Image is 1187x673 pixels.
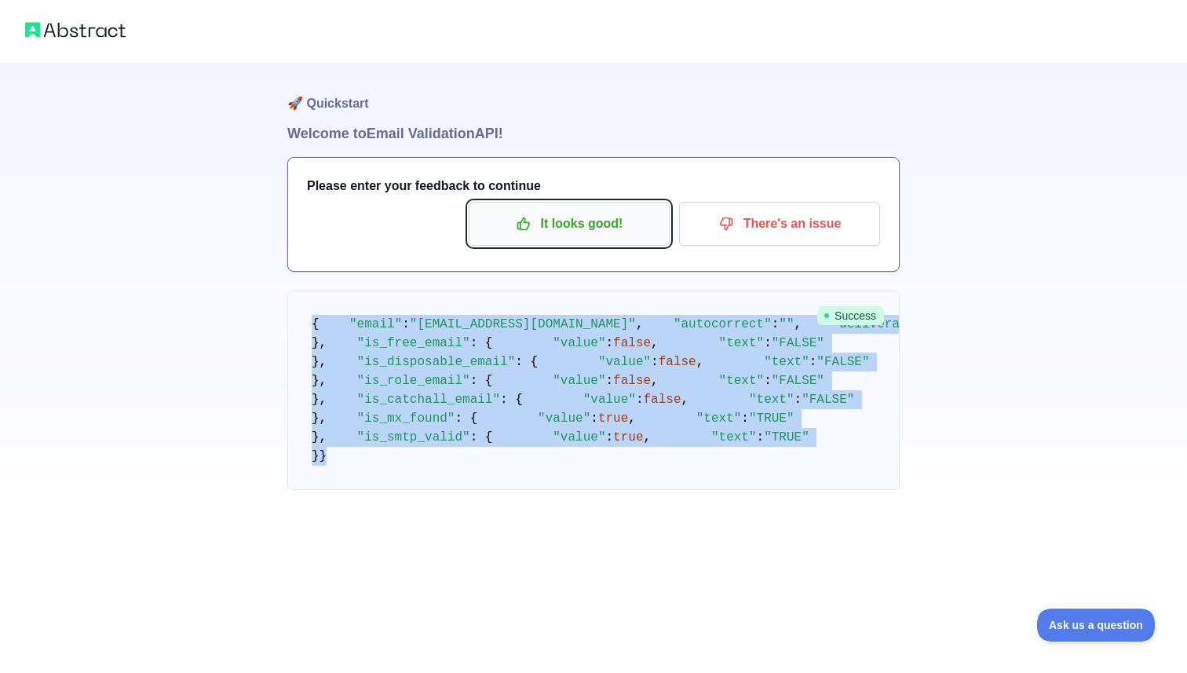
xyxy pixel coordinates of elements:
[749,411,794,426] span: "TRUE"
[287,63,900,123] h1: 🚀 Quickstart
[470,430,493,444] span: : {
[469,202,670,246] button: It looks good!
[794,317,802,331] span: ,
[357,355,516,369] span: "is_disposable_email"
[357,393,500,407] span: "is_catchall_email"
[590,411,598,426] span: :
[583,393,636,407] span: "value"
[681,393,689,407] span: ,
[719,374,765,388] span: "text"
[538,411,590,426] span: "value"
[764,430,809,444] span: "TRUE"
[691,210,868,237] p: There's an issue
[711,430,757,444] span: "text"
[757,430,765,444] span: :
[613,430,643,444] span: true
[480,210,658,237] p: It looks good!
[312,317,320,331] span: {
[772,336,824,350] span: "FALSE"
[764,336,772,350] span: :
[749,393,794,407] span: "text"
[470,336,493,350] span: : {
[817,306,884,325] span: Success
[25,19,126,41] img: Abstract logo
[500,393,523,407] span: : {
[357,411,455,426] span: "is_mx_found"
[628,411,636,426] span: ,
[357,336,470,350] span: "is_free_email"
[357,430,470,444] span: "is_smtp_valid"
[553,430,605,444] span: "value"
[613,374,651,388] span: false
[644,430,652,444] span: ,
[651,355,659,369] span: :
[605,374,613,388] span: :
[636,317,644,331] span: ,
[357,374,470,388] span: "is_role_email"
[644,393,681,407] span: false
[605,336,613,350] span: :
[287,123,900,144] h1: Welcome to Email Validation API!
[613,336,651,350] span: false
[674,317,772,331] span: "autocorrect"
[659,355,696,369] span: false
[651,336,659,350] span: ,
[598,355,651,369] span: "value"
[809,355,817,369] span: :
[470,374,493,388] span: : {
[794,393,802,407] span: :
[696,411,742,426] span: "text"
[636,393,644,407] span: :
[832,317,953,331] span: "deliverability"
[764,374,772,388] span: :
[455,411,477,426] span: : {
[679,202,880,246] button: There's an issue
[402,317,410,331] span: :
[307,177,880,196] h3: Please enter your feedback to continue
[696,355,704,369] span: ,
[410,317,636,331] span: "[EMAIL_ADDRESS][DOMAIN_NAME]"
[741,411,749,426] span: :
[779,317,794,331] span: ""
[764,355,809,369] span: "text"
[802,393,854,407] span: "FALSE"
[598,411,628,426] span: true
[1037,609,1156,642] iframe: Toggle Customer Support
[515,355,538,369] span: : {
[349,317,402,331] span: "email"
[553,336,605,350] span: "value"
[605,430,613,444] span: :
[772,374,824,388] span: "FALSE"
[816,355,869,369] span: "FALSE"
[553,374,605,388] span: "value"
[719,336,765,350] span: "text"
[772,317,780,331] span: :
[651,374,659,388] span: ,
